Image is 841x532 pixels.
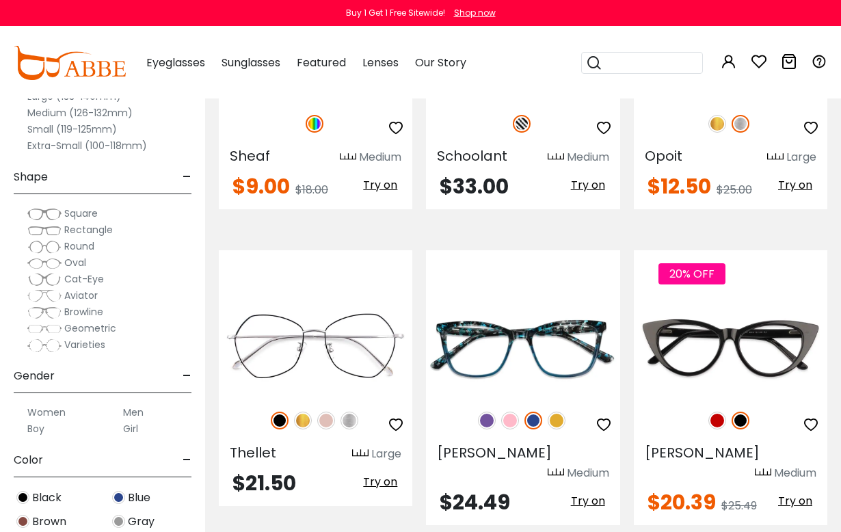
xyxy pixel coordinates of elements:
[27,105,133,121] label: Medium (126-132mm)
[317,412,335,429] img: Rosegold
[219,300,412,397] img: Black Thellet - Metal ,Adjust Nose Pads
[362,55,399,70] span: Lenses
[295,182,328,198] span: $18.00
[183,444,191,477] span: -
[112,515,125,528] img: Gray
[64,272,104,286] span: Cat-Eye
[415,55,466,70] span: Our Story
[567,492,609,510] button: Try on
[548,412,565,429] img: Yellow
[64,223,113,237] span: Rectangle
[64,321,116,335] span: Geometric
[708,412,726,429] img: Red
[708,115,726,133] img: Gold
[183,360,191,393] span: -
[346,7,445,19] div: Buy 1 Get 1 Free Sitewide!
[363,474,397,490] span: Try on
[359,149,401,165] div: Medium
[658,263,725,284] span: 20% OFF
[27,306,62,319] img: Browline.png
[340,152,356,163] img: size ruler
[14,161,48,194] span: Shape
[501,412,519,429] img: Pink
[359,473,401,491] button: Try on
[786,149,816,165] div: Large
[232,468,296,498] span: $21.50
[64,305,103,319] span: Browline
[767,152,784,163] img: size ruler
[27,256,62,270] img: Oval.png
[359,176,401,194] button: Try on
[183,161,191,194] span: -
[524,412,542,429] img: Blue
[123,421,138,437] label: Girl
[645,443,760,462] span: [PERSON_NAME]
[16,491,29,504] img: Black
[64,338,105,351] span: Varieties
[548,468,564,478] img: size ruler
[27,224,62,237] img: Rectangle.png
[371,446,401,462] div: Large
[645,146,682,165] span: Opoit
[634,300,827,397] a: Black Nora - Acetate ,Universal Bridge Fit
[732,115,749,133] img: Silver
[27,404,66,421] label: Women
[27,338,62,353] img: Varieties.png
[454,7,496,19] div: Shop now
[27,137,147,154] label: Extra-Small (100-118mm)
[64,256,86,269] span: Oval
[567,465,609,481] div: Medium
[222,55,280,70] span: Sunglasses
[14,444,43,477] span: Color
[513,115,531,133] img: Pattern
[32,514,66,530] span: Brown
[14,46,126,80] img: abbeglasses.com
[437,443,552,462] span: [PERSON_NAME]
[16,515,29,528] img: Brown
[774,492,816,510] button: Try on
[27,421,44,437] label: Boy
[27,273,62,287] img: Cat-Eye.png
[27,289,62,303] img: Aviator.png
[778,177,812,193] span: Try on
[571,493,605,509] span: Try on
[352,449,369,459] img: size ruler
[341,412,358,429] img: Silver
[426,300,619,397] img: Blue Masser - Acetate ,Universal Bridge Fit
[774,465,816,481] div: Medium
[648,488,716,517] span: $20.39
[755,468,771,478] img: size ruler
[297,55,346,70] span: Featured
[271,412,289,429] img: Black
[478,412,496,429] img: Purple
[548,152,564,163] img: size ruler
[717,182,752,198] span: $25.00
[447,7,496,18] a: Shop now
[27,240,62,254] img: Round.png
[64,207,98,220] span: Square
[64,289,98,302] span: Aviator
[774,176,816,194] button: Try on
[648,172,711,201] span: $12.50
[778,493,812,509] span: Try on
[437,146,507,165] span: Schoolant
[294,412,312,429] img: Gold
[230,146,270,165] span: Sheaf
[306,115,323,133] img: Multicolor
[567,149,609,165] div: Medium
[128,490,150,506] span: Blue
[64,239,94,253] span: Round
[112,491,125,504] img: Blue
[32,490,62,506] span: Black
[440,172,509,201] span: $33.00
[14,360,55,393] span: Gender
[230,443,276,462] span: Thellet
[721,498,757,514] span: $25.49
[571,177,605,193] span: Try on
[440,488,510,517] span: $24.49
[128,514,155,530] span: Gray
[567,176,609,194] button: Try on
[27,322,62,336] img: Geometric.png
[146,55,205,70] span: Eyeglasses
